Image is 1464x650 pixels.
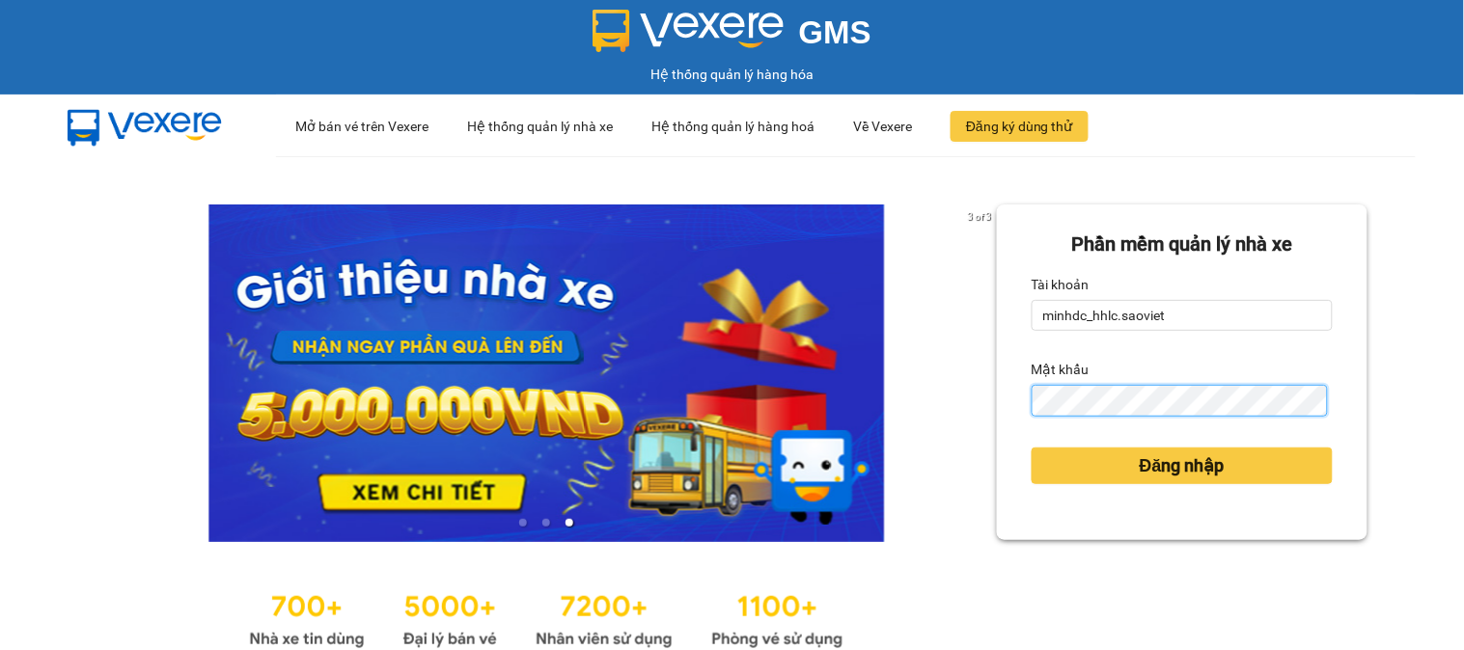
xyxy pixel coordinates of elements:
[970,204,997,542] button: next slide / item
[1032,269,1090,300] label: Tài khoản
[1032,230,1333,259] div: Phần mềm quản lý nhà xe
[566,519,573,527] li: slide item 3
[1032,354,1090,385] label: Mật khẩu
[295,95,428,157] div: Mở bán vé trên Vexere
[593,29,871,44] a: GMS
[1032,385,1329,416] input: Mật khẩu
[1032,300,1333,331] input: Tài khoản
[651,95,815,157] div: Hệ thống quản lý hàng hoá
[593,10,784,52] img: logo 2
[97,204,124,542] button: previous slide / item
[48,95,241,158] img: mbUUG5Q.png
[853,95,912,157] div: Về Vexere
[1032,447,1333,484] button: Đăng nhập
[1140,452,1225,479] span: Đăng nhập
[519,519,527,527] li: slide item 1
[951,111,1089,142] button: Đăng ký dùng thử
[542,519,550,527] li: slide item 2
[799,14,871,50] span: GMS
[963,204,997,230] p: 3 of 3
[5,64,1459,85] div: Hệ thống quản lý hàng hóa
[966,116,1073,137] span: Đăng ký dùng thử
[467,95,613,157] div: Hệ thống quản lý nhà xe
